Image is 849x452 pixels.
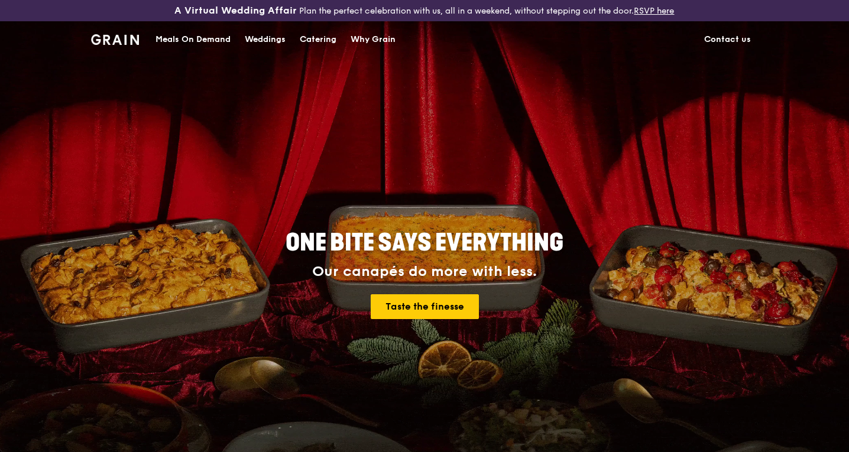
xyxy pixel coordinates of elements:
div: Meals On Demand [155,22,231,57]
a: RSVP here [634,6,674,16]
div: Catering [300,22,336,57]
a: Contact us [697,22,758,57]
div: Why Grain [351,22,396,57]
a: Catering [293,22,344,57]
a: Weddings [238,22,293,57]
span: ONE BITE SAYS EVERYTHING [286,229,563,257]
a: GrainGrain [91,21,139,56]
a: Taste the finesse [371,294,479,319]
img: Grain [91,34,139,45]
div: Our canapés do more with less. [212,264,637,280]
div: Weddings [245,22,286,57]
h3: A Virtual Wedding Affair [174,5,297,17]
div: Plan the perfect celebration with us, all in a weekend, without stepping out the door. [141,5,707,17]
a: Why Grain [344,22,403,57]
